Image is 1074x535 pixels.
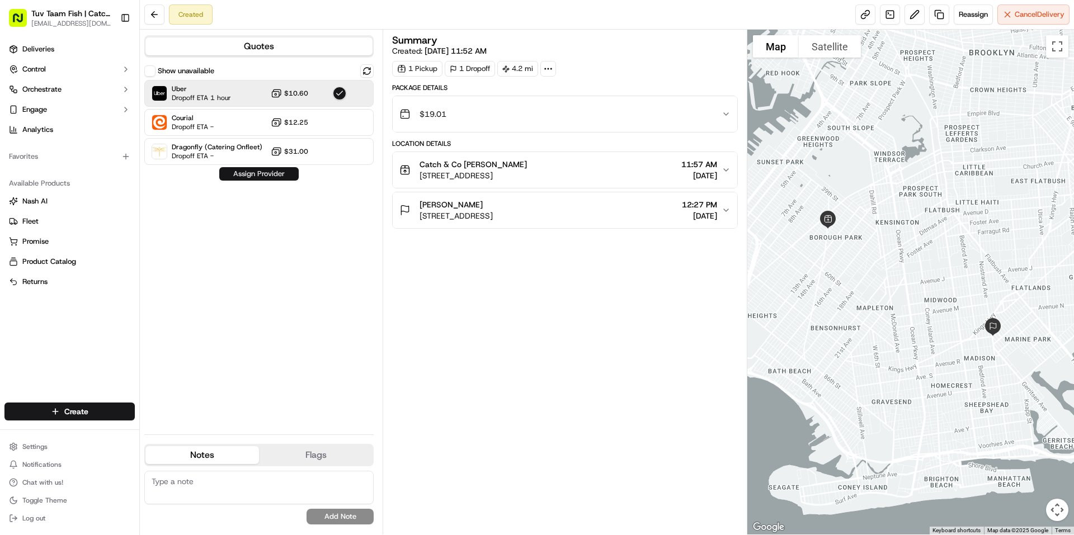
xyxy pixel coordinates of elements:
[9,277,130,287] a: Returns
[9,196,130,206] a: Nash AI
[11,163,20,172] div: 📗
[190,110,204,124] button: Start new chat
[932,527,981,534] button: Keyboard shortcuts
[219,167,299,181] button: Assign Provider
[22,105,47,115] span: Engage
[172,84,231,93] span: Uber
[681,159,717,170] span: 11:57 AM
[1046,499,1068,521] button: Map camera controls
[425,46,487,56] span: [DATE] 11:52 AM
[681,170,717,181] span: [DATE]
[172,143,262,151] span: Dragonfly (Catering Onfleet)
[284,89,308,98] span: $10.60
[4,192,135,210] button: Nash AI
[4,439,135,454] button: Settings
[111,190,135,198] span: Pylon
[682,199,717,210] span: 12:27 PM
[997,4,1070,25] button: CancelDelivery
[22,460,62,469] span: Notifications
[392,45,487,56] span: Created:
[9,236,130,247] a: Promise
[9,257,130,267] a: Product Catalog
[11,107,31,127] img: 1736555255976-a54dd68f-1ca7-489b-9aae-adbdc363a1c4
[393,96,737,132] button: $19.01
[392,139,737,148] div: Location Details
[22,257,76,267] span: Product Catalog
[393,152,737,188] button: Catch & Co [PERSON_NAME][STREET_ADDRESS]11:57 AM[DATE]
[95,163,103,172] div: 💻
[420,210,493,221] span: [STREET_ADDRESS]
[31,8,111,19] button: Tuv Taam Fish | Catch & Co.
[420,108,446,120] span: $19.01
[31,19,111,28] button: [EMAIL_ADDRESS][DOMAIN_NAME]
[954,4,993,25] button: Reassign
[753,35,799,58] button: Show street map
[420,170,527,181] span: [STREET_ADDRESS]
[172,122,214,131] span: Dropoff ETA -
[22,84,62,94] span: Orchestrate
[1055,527,1071,533] a: Terms (opens in new tab)
[145,446,259,464] button: Notes
[392,83,737,92] div: Package Details
[750,520,787,534] a: Open this area in Google Maps (opens a new window)
[172,93,231,102] span: Dropoff ETA 1 hour
[959,10,988,20] span: Reassign
[22,442,48,451] span: Settings
[271,117,308,128] button: $12.25
[172,113,214,122] span: Courial
[445,61,495,77] div: 1 Dropoff
[4,475,135,490] button: Chat with us!
[11,11,34,34] img: Nash
[4,40,135,58] a: Deliveries
[4,121,135,139] a: Analytics
[22,496,67,505] span: Toggle Theme
[11,45,204,63] p: Welcome 👋
[90,158,184,178] a: 💻API Documentation
[4,174,135,192] div: Available Products
[4,403,135,420] button: Create
[750,520,787,534] img: Google
[259,446,373,464] button: Flags
[4,273,135,291] button: Returns
[158,66,214,76] label: Show unavailable
[682,210,717,221] span: [DATE]
[9,216,130,226] a: Fleet
[22,44,54,54] span: Deliveries
[22,162,86,173] span: Knowledge Base
[420,159,527,170] span: Catch & Co [PERSON_NAME]
[145,37,373,55] button: Quotes
[4,101,135,119] button: Engage
[152,144,167,159] img: Dragonfly (Catering Onfleet)
[284,147,308,156] span: $31.00
[4,212,135,230] button: Fleet
[4,81,135,98] button: Orchestrate
[393,192,737,228] button: [PERSON_NAME][STREET_ADDRESS]12:27 PM[DATE]
[64,406,88,417] span: Create
[4,60,135,78] button: Control
[22,478,63,487] span: Chat with us!
[420,199,483,210] span: [PERSON_NAME]
[22,277,48,287] span: Returns
[22,236,49,247] span: Promise
[22,196,48,206] span: Nash AI
[392,35,437,45] h3: Summary
[4,510,135,526] button: Log out
[106,162,180,173] span: API Documentation
[497,61,538,77] div: 4.2 mi
[1015,10,1064,20] span: Cancel Delivery
[22,514,45,523] span: Log out
[4,233,135,250] button: Promise
[4,148,135,165] div: Favorites
[1046,35,1068,58] button: Toggle fullscreen view
[271,88,308,99] button: $10.60
[172,151,250,160] span: Dropoff ETA -
[271,146,308,157] button: $31.00
[22,64,46,74] span: Control
[392,61,442,77] div: 1 Pickup
[987,527,1048,533] span: Map data ©2025 Google
[284,118,308,127] span: $12.25
[7,158,90,178] a: 📗Knowledge Base
[152,86,167,101] img: Uber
